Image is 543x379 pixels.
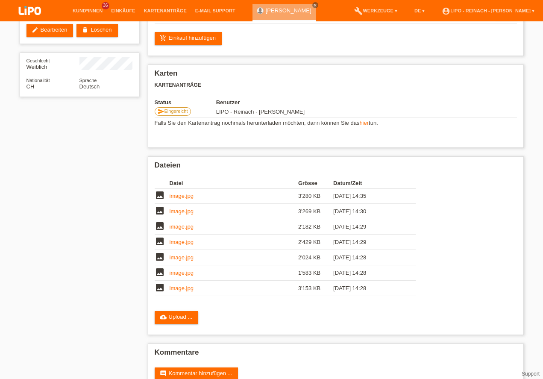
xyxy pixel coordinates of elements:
i: image [155,236,165,247]
td: [DATE] 14:28 [333,281,403,296]
span: Nationalität [26,78,50,83]
i: cloud_upload [160,314,167,320]
td: 2'024 KB [298,250,333,265]
a: image.jpg [170,223,194,230]
i: image [155,221,165,231]
a: Einkäufe [107,8,139,13]
a: DE ▾ [410,8,429,13]
i: image [155,282,165,293]
i: close [313,3,317,7]
i: edit [32,26,38,33]
span: 04.10.2025 [216,109,305,115]
th: Datei [170,178,298,188]
a: image.jpg [170,208,194,214]
i: image [155,267,165,277]
td: [DATE] 14:29 [333,219,403,235]
i: add_shopping_cart [160,35,167,41]
span: Geschlecht [26,58,50,63]
td: [DATE] 14:28 [333,250,403,265]
a: deleteLöschen [76,24,117,37]
td: [DATE] 14:28 [333,265,403,281]
th: Benutzer [216,99,361,106]
div: Weiblich [26,57,79,70]
i: send [158,108,164,115]
td: [DATE] 14:30 [333,204,403,219]
td: [DATE] 14:29 [333,235,403,250]
i: comment [160,370,167,377]
th: Datum/Zeit [333,178,403,188]
a: E-Mail Support [191,8,240,13]
span: Eingereicht [164,109,188,114]
td: 2'182 KB [298,219,333,235]
a: image.jpg [170,254,194,261]
i: image [155,206,165,216]
td: Falls Sie den Kartenantrag nochmals herunterladen möchten, dann können Sie das tun. [155,118,517,128]
td: 3'269 KB [298,204,333,219]
span: 36 [102,2,109,9]
h3: Kartenanträge [155,82,517,88]
i: image [155,252,165,262]
a: account_circleLIPO - Reinach - [PERSON_NAME] ▾ [437,8,539,13]
a: close [312,2,318,8]
a: editBearbeiten [26,24,73,37]
a: Kund*innen [68,8,107,13]
td: [DATE] 14:35 [333,188,403,204]
td: 3'280 KB [298,188,333,204]
a: LIPO pay [9,18,51,24]
span: Deutsch [79,83,100,90]
a: image.jpg [170,239,194,245]
th: Status [155,99,216,106]
a: image.jpg [170,285,194,291]
td: 1'583 KB [298,265,333,281]
a: Kartenanträge [140,8,191,13]
span: Sprache [79,78,97,83]
a: [PERSON_NAME] [266,7,311,14]
td: 2'429 KB [298,235,333,250]
h2: Kommentare [155,348,517,361]
i: delete [82,26,88,33]
th: Grösse [298,178,333,188]
a: add_shopping_cartEinkauf hinzufügen [155,32,222,45]
a: cloud_uploadUpload ... [155,311,199,324]
h2: Karten [155,69,517,82]
i: build [354,7,363,15]
td: 3'153 KB [298,281,333,296]
a: Support [522,371,540,377]
i: account_circle [442,7,450,15]
i: image [155,190,165,200]
h2: Dateien [155,161,517,174]
a: buildWerkzeuge ▾ [350,8,402,13]
a: image.jpg [170,193,194,199]
a: image.jpg [170,270,194,276]
a: hier [359,120,369,126]
span: Schweiz [26,83,35,90]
